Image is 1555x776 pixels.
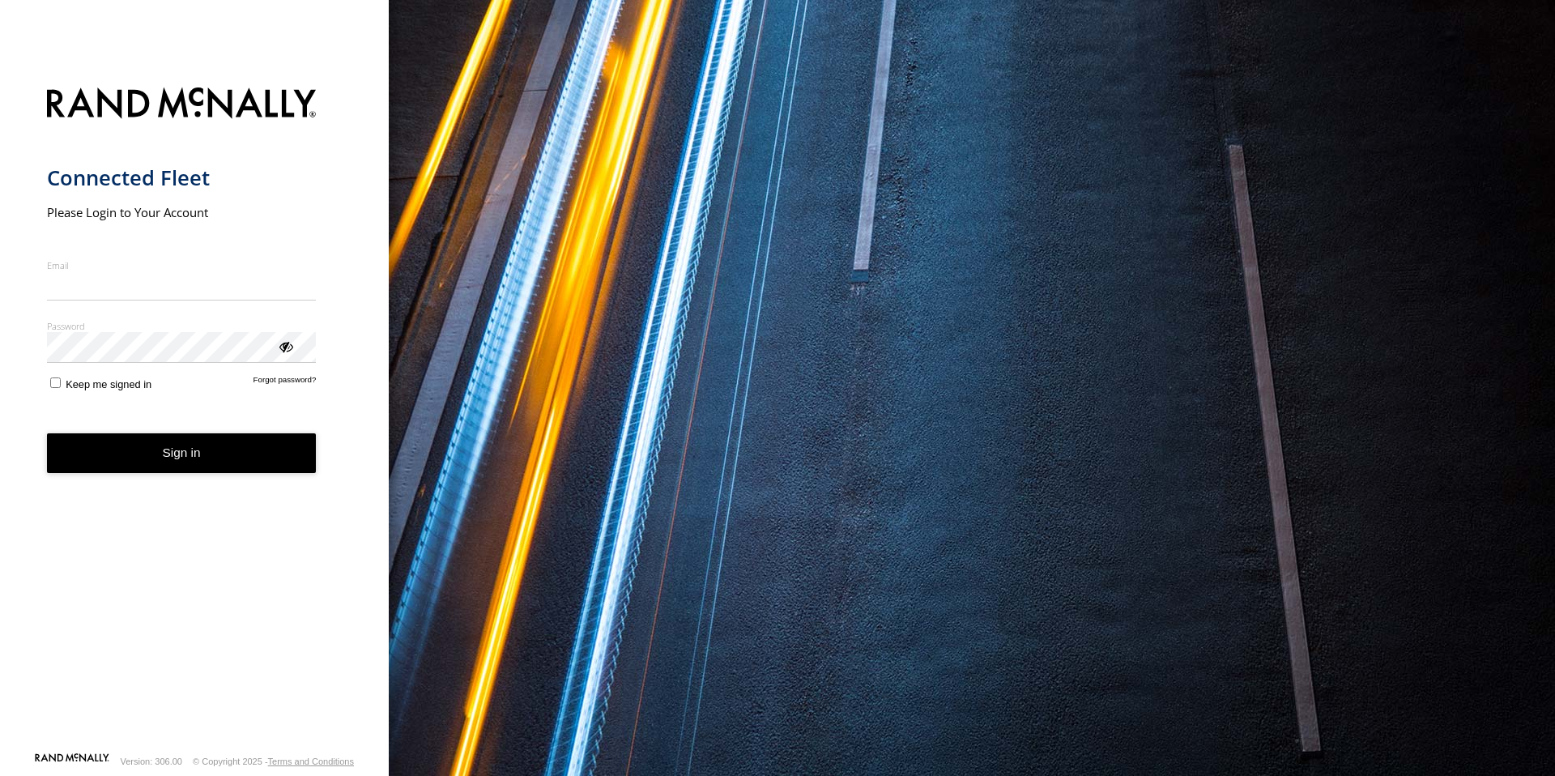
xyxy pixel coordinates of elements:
[35,753,109,770] a: Visit our Website
[193,757,354,766] div: © Copyright 2025 -
[47,320,317,332] label: Password
[47,259,317,271] label: Email
[253,375,317,390] a: Forgot password?
[47,78,343,752] form: main
[47,433,317,473] button: Sign in
[121,757,182,766] div: Version: 306.00
[47,84,317,126] img: Rand McNally
[47,204,317,220] h2: Please Login to Your Account
[66,378,151,390] span: Keep me signed in
[268,757,354,766] a: Terms and Conditions
[47,164,317,191] h1: Connected Fleet
[50,377,61,388] input: Keep me signed in
[277,338,293,354] div: ViewPassword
